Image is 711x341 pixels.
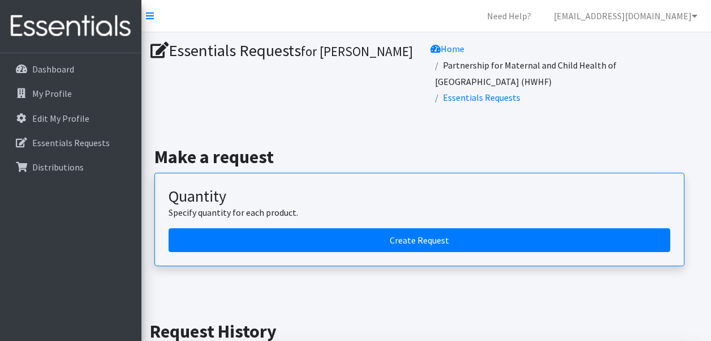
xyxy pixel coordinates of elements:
[32,137,110,148] p: Essentials Requests
[443,92,520,103] a: Essentials Requests
[478,5,540,27] a: Need Help?
[435,59,617,87] a: Partnership for Maternal and Child Health of [GEOGRAPHIC_DATA] (HWHF)
[32,63,74,75] p: Dashboard
[5,156,137,178] a: Distributions
[150,41,423,61] h1: Essentials Requests
[169,187,670,206] h3: Quantity
[5,58,137,80] a: Dashboard
[430,43,464,54] a: Home
[5,131,137,154] a: Essentials Requests
[169,228,670,252] a: Create a request by quantity
[154,146,698,168] h2: Make a request
[32,161,84,173] p: Distributions
[32,88,72,99] p: My Profile
[32,113,89,124] p: Edit My Profile
[5,82,137,105] a: My Profile
[5,107,137,130] a: Edit My Profile
[301,43,413,59] small: for [PERSON_NAME]
[5,7,137,45] img: HumanEssentials
[545,5,706,27] a: [EMAIL_ADDRESS][DOMAIN_NAME]
[169,206,670,219] p: Specify quantity for each product.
